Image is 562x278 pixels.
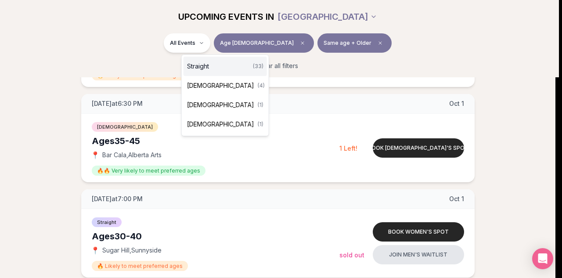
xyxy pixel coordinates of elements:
[253,63,263,70] span: ( 33 )
[258,101,263,108] span: ( 1 )
[187,62,209,71] span: Straight
[187,81,254,90] span: [DEMOGRAPHIC_DATA]
[258,82,265,89] span: ( 4 )
[187,101,254,109] span: [DEMOGRAPHIC_DATA]
[187,120,254,129] span: [DEMOGRAPHIC_DATA]
[258,121,263,128] span: ( 1 )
